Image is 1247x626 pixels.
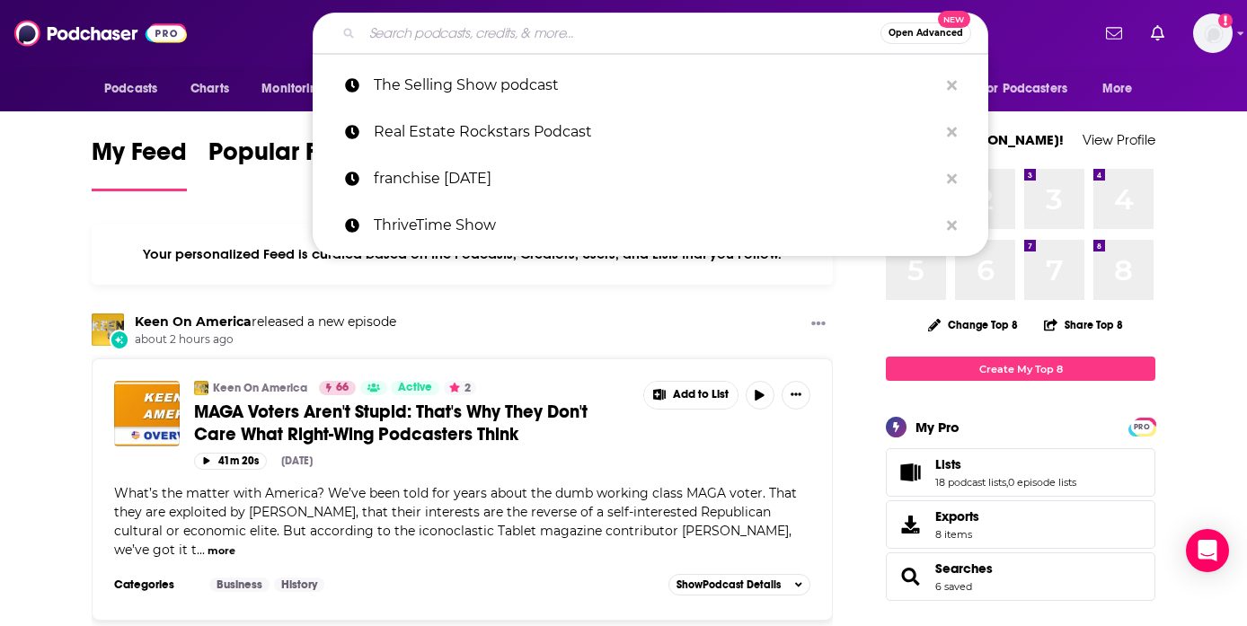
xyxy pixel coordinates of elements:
[644,382,738,409] button: Show More Button
[374,155,938,202] p: franchise today
[935,528,979,541] span: 8 items
[391,381,439,395] a: Active
[14,16,187,50] img: Podchaser - Follow, Share and Rate Podcasts
[1043,307,1124,342] button: Share Top 8
[92,224,833,285] div: Your personalized Feed is curated based on the Podcasts, Creators, Users, and Lists that you Follow.
[104,76,157,101] span: Podcasts
[208,543,235,559] button: more
[374,62,938,109] p: The Selling Show podcast
[194,401,588,445] span: MAGA Voters Aren't Stupid: That's Why They Don't Care What Right-Wing Podcasters Think
[1193,13,1233,53] span: Logged in as megcassidy
[313,109,988,155] a: Real Estate Rockstars Podcast
[313,62,988,109] a: The Selling Show podcast
[886,357,1155,381] a: Create My Top 8
[336,379,349,397] span: 66
[197,542,205,558] span: ...
[880,22,971,44] button: Open AdvancedNew
[135,313,252,330] a: Keen On America
[892,460,928,485] a: Lists
[92,313,124,346] img: Keen On America
[249,72,349,106] button: open menu
[1186,529,1229,572] div: Open Intercom Messenger
[1083,131,1155,148] a: View Profile
[213,381,307,395] a: Keen On America
[1006,476,1008,489] span: ,
[892,512,928,537] span: Exports
[804,313,833,336] button: Show More Button
[1218,13,1233,28] svg: Add a profile image
[935,456,961,472] span: Lists
[886,448,1155,497] span: Lists
[1102,76,1133,101] span: More
[969,72,1093,106] button: open menu
[313,155,988,202] a: franchise [DATE]
[677,578,781,591] span: Show Podcast Details
[194,401,631,445] a: MAGA Voters Aren't Stupid: That's Why They Don't Care What Right-Wing Podcasters Think
[886,500,1155,549] a: Exports
[935,456,1076,472] a: Lists
[110,330,129,349] div: New Episode
[1193,13,1233,53] button: Show profile menu
[319,381,356,395] a: 66
[374,109,938,155] p: Real Estate Rockstars Podcast
[1131,419,1153,433] a: PRO
[274,578,324,592] a: History
[179,72,240,106] a: Charts
[1144,18,1172,48] a: Show notifications dropdown
[374,202,938,249] p: ThriveTime Show
[114,578,195,592] h3: Categories
[673,388,729,401] span: Add to List
[892,564,928,589] a: Searches
[281,454,313,467] div: [DATE]
[889,29,963,38] span: Open Advanced
[782,381,810,410] button: Show More Button
[917,313,1029,336] button: Change Top 8
[1131,420,1153,434] span: PRO
[135,313,396,331] h3: released a new episode
[935,508,979,525] span: Exports
[935,476,1006,489] a: 18 podcast lists
[92,137,187,178] span: My Feed
[114,381,180,446] img: MAGA Voters Aren't Stupid: That's Why They Don't Care What Right-Wing Podcasters Think
[135,332,396,348] span: about 2 hours ago
[261,76,325,101] span: Monitoring
[313,202,988,249] a: ThriveTime Show
[208,137,361,191] a: Popular Feed
[886,552,1155,601] span: Searches
[1008,476,1076,489] a: 0 episode lists
[938,11,970,28] span: New
[1090,72,1155,106] button: open menu
[981,76,1067,101] span: For Podcasters
[935,580,972,593] a: 6 saved
[398,379,432,397] span: Active
[362,19,880,48] input: Search podcasts, credits, & more...
[194,453,267,470] button: 41m 20s
[92,72,181,106] button: open menu
[313,13,988,54] div: Search podcasts, credits, & more...
[190,76,229,101] span: Charts
[915,419,960,436] div: My Pro
[444,381,476,395] button: 2
[668,574,810,595] button: ShowPodcast Details
[935,560,993,577] a: Searches
[209,578,270,592] a: Business
[194,381,208,395] img: Keen On America
[1193,13,1233,53] img: User Profile
[92,137,187,191] a: My Feed
[114,485,797,558] span: What’s the matter with America? We’ve been told for years about the dumb working class MAGA voter...
[208,137,361,178] span: Popular Feed
[1099,18,1129,48] a: Show notifications dropdown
